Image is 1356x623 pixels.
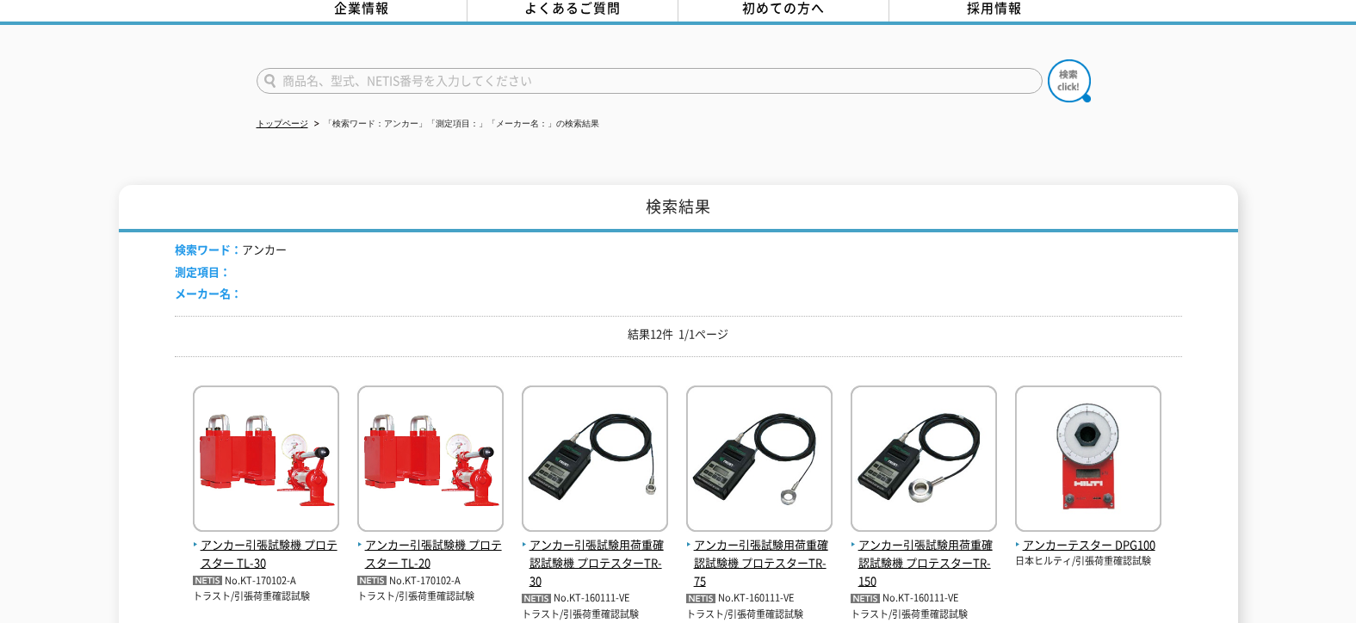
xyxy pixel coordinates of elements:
[175,241,287,259] li: アンカー
[686,608,833,622] p: トラスト/引張荷重確認試験
[193,536,339,572] span: アンカー引張試験機 プロテスター TL-30
[175,325,1182,343] p: 結果12件 1/1ページ
[686,536,833,589] span: アンカー引張試験用荷重確認試験機 プロテスターTR-75
[522,386,668,536] img: プロテスターTR-30
[1015,518,1161,554] a: アンカーテスター DPG100
[851,589,997,608] p: No.KT-160111-VE
[357,572,504,590] p: No.KT-170102-A
[175,263,231,280] span: 測定項目：
[522,536,668,589] span: アンカー引張試験用荷重確認試験機 プロテスターTR-30
[851,536,997,589] span: アンカー引張試験用荷重確認試験機 プロテスターTR-150
[193,518,339,571] a: アンカー引張試験機 プロテスター TL-30
[175,241,242,257] span: 検索ワード：
[357,386,504,536] img: TL-20
[193,386,339,536] img: TL-30
[257,68,1043,94] input: 商品名、型式、NETIS番号を入力してください
[1015,386,1161,536] img: DPG100
[119,185,1238,232] h1: 検索結果
[357,536,504,572] span: アンカー引張試験機 プロテスター TL-20
[193,589,339,604] p: トラスト/引張荷重確認試験
[851,518,997,589] a: アンカー引張試験用荷重確認試験機 プロテスターTR-150
[357,518,504,571] a: アンカー引張試験機 プロテスター TL-20
[1015,536,1161,554] span: アンカーテスター DPG100
[175,285,242,301] span: メーカー名：
[851,608,997,622] p: トラスト/引張荷重確認試験
[522,589,668,608] p: No.KT-160111-VE
[193,572,339,590] p: No.KT-170102-A
[851,386,997,536] img: プロテスターTR-150
[311,115,599,133] li: 「検索ワード：アンカー」「測定項目：」「メーカー名：」の検索結果
[257,119,308,128] a: トップページ
[522,518,668,589] a: アンカー引張試験用荷重確認試験機 プロテスターTR-30
[1015,554,1161,569] p: 日本ヒルティ/引張荷重確認試験
[522,608,668,622] p: トラスト/引張荷重確認試験
[686,386,833,536] img: プロテスターTR-75
[1048,59,1091,102] img: btn_search.png
[686,518,833,589] a: アンカー引張試験用荷重確認試験機 プロテスターTR-75
[357,589,504,604] p: トラスト/引張荷重確認試験
[686,589,833,608] p: No.KT-160111-VE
